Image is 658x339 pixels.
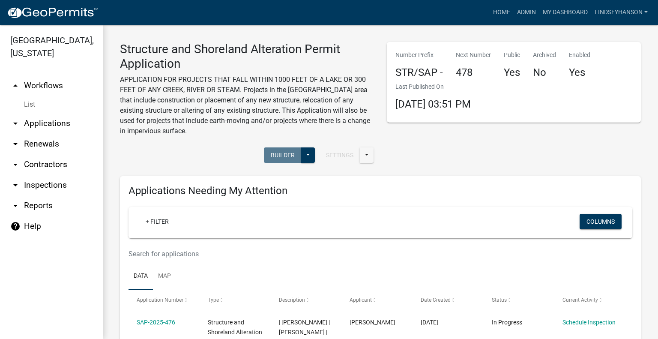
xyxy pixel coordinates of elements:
h4: Yes [569,66,590,79]
h4: No [533,66,556,79]
span: Type [208,297,219,303]
p: Public [504,51,520,60]
i: arrow_drop_up [10,81,21,91]
p: Archived [533,51,556,60]
h4: Applications Needing My Attention [129,185,632,197]
span: Current Activity [562,297,598,303]
button: Settings [319,147,360,163]
span: Application Number [137,297,183,303]
datatable-header-cell: Type [200,290,271,310]
p: APPLICATION FOR PROJECTS THAT FALL WITHIN 1000 FEET OF A LAKE OR 300 FEET OF ANY CREEK, RIVER OR ... [120,75,374,136]
datatable-header-cell: Applicant [341,290,413,310]
span: [DATE] 03:51 PM [395,98,471,110]
a: Schedule Inspection [562,319,616,326]
i: arrow_drop_down [10,159,21,170]
datatable-header-cell: Description [270,290,341,310]
i: arrow_drop_down [10,139,21,149]
h4: 478 [456,66,491,79]
datatable-header-cell: Current Activity [554,290,625,310]
span: Date Created [421,297,451,303]
i: arrow_drop_down [10,201,21,211]
p: Enabled [569,51,590,60]
i: help [10,221,21,231]
button: Builder [264,147,302,163]
a: Admin [514,4,539,21]
datatable-header-cell: Date Created [413,290,484,310]
button: Columns [580,214,622,229]
datatable-header-cell: Application Number [129,290,200,310]
p: Next Number [456,51,491,60]
span: Jaymey [350,319,395,326]
span: Status [492,297,507,303]
a: Map [153,263,176,290]
p: Number Prefix [395,51,443,60]
h3: Structure and Shoreland Alteration Permit Application [120,42,374,71]
i: arrow_drop_down [10,118,21,129]
a: Home [490,4,514,21]
input: Search for applications [129,245,546,263]
a: My Dashboard [539,4,591,21]
span: Description [279,297,305,303]
a: Data [129,263,153,290]
p: Last Published On [395,82,471,91]
datatable-header-cell: Status [484,290,555,310]
a: SAP-2025-476 [137,319,175,326]
span: Applicant [350,297,372,303]
h4: STR/SAP - [395,66,443,79]
span: 08/12/2025 [421,319,438,326]
a: + Filter [139,214,176,229]
a: Lindseyhanson [591,4,651,21]
h4: Yes [504,66,520,79]
i: arrow_drop_down [10,180,21,190]
span: In Progress [492,319,522,326]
